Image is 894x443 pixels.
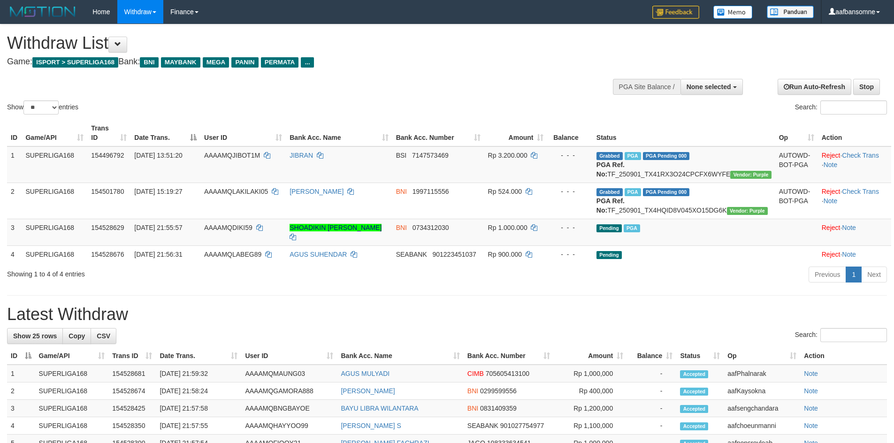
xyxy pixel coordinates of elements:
label: Search: [795,328,887,342]
a: SHOADIKIN [PERSON_NAME] [290,224,382,231]
span: Marked by aafsoumeymey [625,152,641,160]
span: Vendor URL: https://trx4.1velocity.biz [730,171,771,179]
img: Button%20Memo.svg [713,6,753,19]
th: Bank Acc. Name: activate to sort column ascending [286,120,392,146]
span: Marked by aafsoycanthlai [625,188,641,196]
span: Copy [69,332,85,340]
td: 154528674 [108,382,156,400]
span: Grabbed [596,188,623,196]
div: - - - [551,223,588,232]
th: ID: activate to sort column descending [7,347,35,365]
span: BNI [396,188,407,195]
th: Balance [547,120,592,146]
td: SUPERLIGA168 [35,417,109,435]
span: Rp 900.000 [488,251,522,258]
b: PGA Ref. No: [596,161,625,178]
th: User ID: activate to sort column ascending [241,347,337,365]
span: Rp 3.200.000 [488,152,527,159]
a: [PERSON_NAME] S [341,422,401,429]
th: Balance: activate to sort column ascending [627,347,676,365]
span: Grabbed [596,152,623,160]
span: [DATE] 21:55:57 [134,224,182,231]
th: Status [593,120,775,146]
td: aafchoeunmanni [724,417,800,435]
td: Rp 1,000,000 [554,365,627,382]
a: Reject [822,152,841,159]
th: Trans ID: activate to sort column ascending [87,120,130,146]
a: Note [804,422,818,429]
h1: Withdraw List [7,34,587,53]
h4: Game: Bank: [7,57,587,67]
span: SEABANK [396,251,427,258]
td: 3 [7,219,22,245]
td: AAAAMQGAMORA888 [241,382,337,400]
span: PGA Pending [643,188,690,196]
td: aafKaysokna [724,382,800,400]
td: · · [818,183,891,219]
th: Amount: activate to sort column ascending [484,120,548,146]
span: Pending [596,251,622,259]
td: AUTOWD-BOT-PGA [775,146,818,183]
a: Note [842,224,856,231]
img: panduan.png [767,6,814,18]
th: ID [7,120,22,146]
a: [PERSON_NAME] [290,188,344,195]
input: Search: [820,100,887,115]
a: Note [842,251,856,258]
span: PGA Pending [643,152,690,160]
span: AAAAMQLAKILAKI05 [204,188,268,195]
span: Accepted [680,388,708,396]
td: AAAAMQMAUNG03 [241,365,337,382]
td: 1 [7,146,22,183]
td: TF_250901_TX4HQID8V045XO15DG6K [593,183,775,219]
div: PGA Site Balance / [613,79,680,95]
td: · [818,245,891,263]
a: Run Auto-Refresh [778,79,851,95]
a: 1 [846,267,862,283]
span: Rp 524.000 [488,188,522,195]
span: Rp 1.000.000 [488,224,527,231]
td: SUPERLIGA168 [22,146,87,183]
span: BNI [467,387,478,395]
div: - - - [551,187,588,196]
td: [DATE] 21:57:55 [156,417,241,435]
a: JIBRAN [290,152,313,159]
div: - - - [551,250,588,259]
th: Action [818,120,891,146]
td: SUPERLIGA168 [35,400,109,417]
td: · [818,219,891,245]
a: Note [804,387,818,395]
span: ISPORT > SUPERLIGA168 [32,57,118,68]
span: Accepted [680,422,708,430]
td: Rp 1,100,000 [554,417,627,435]
td: SUPERLIGA168 [22,219,87,245]
span: AAAAMQLABEG89 [204,251,261,258]
td: aafPhalnarak [724,365,800,382]
label: Search: [795,100,887,115]
span: [DATE] 21:56:31 [134,251,182,258]
th: Amount: activate to sort column ascending [554,347,627,365]
span: Copy 901223451037 to clipboard [432,251,476,258]
td: 1 [7,365,35,382]
span: Copy 0734312030 to clipboard [413,224,449,231]
span: CIMB [467,370,484,377]
td: [DATE] 21:57:58 [156,400,241,417]
label: Show entries [7,100,78,115]
td: Rp 1,200,000 [554,400,627,417]
span: [DATE] 13:51:20 [134,152,182,159]
span: AAAAMQJIBOT1M [204,152,260,159]
input: Search: [820,328,887,342]
td: AAAAMQBNGBAYOE [241,400,337,417]
td: 154528350 [108,417,156,435]
span: 154496792 [91,152,124,159]
span: 154528629 [91,224,124,231]
td: · · [818,146,891,183]
span: CSV [97,332,110,340]
span: Copy 0299599556 to clipboard [480,387,517,395]
a: Note [824,161,838,168]
a: Copy [62,328,91,344]
td: 4 [7,245,22,263]
span: PERMATA [261,57,299,68]
td: 2 [7,382,35,400]
td: SUPERLIGA168 [35,382,109,400]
